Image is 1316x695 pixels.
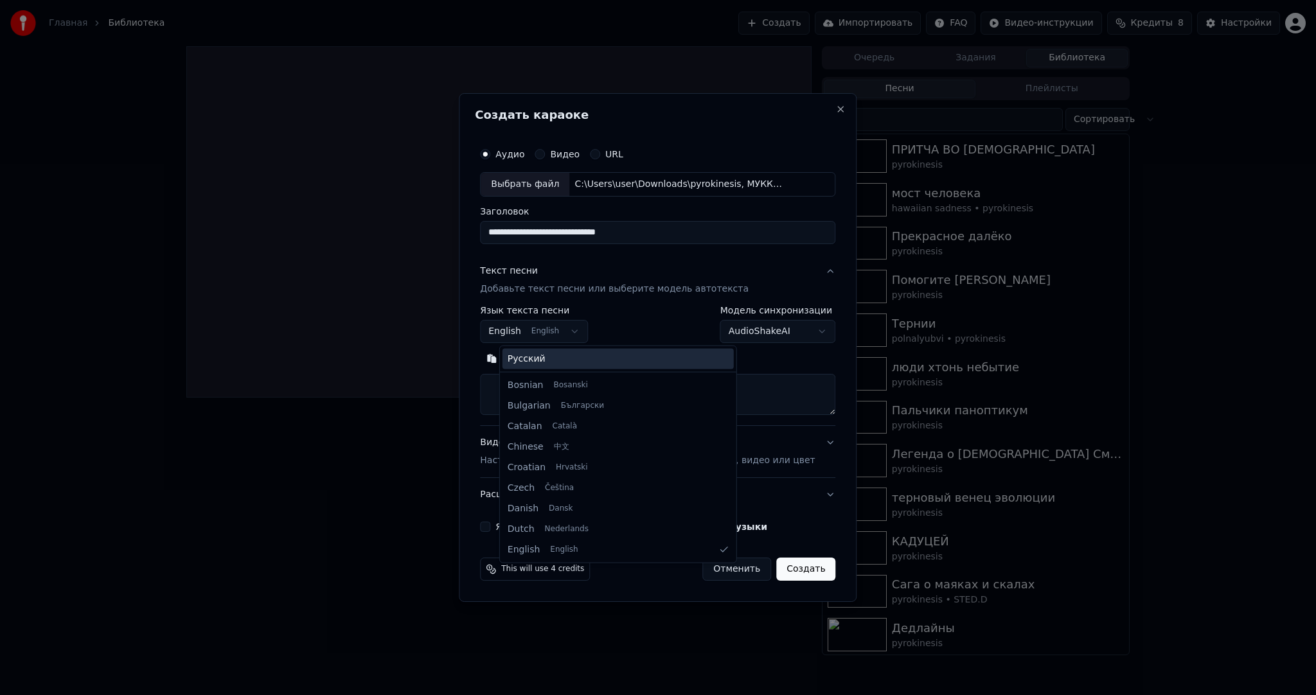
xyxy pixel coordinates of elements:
span: Croatian [508,461,546,473]
span: Русский [508,353,546,365]
span: Danish [508,502,538,515]
span: Bosanski [553,380,587,391]
span: Català [553,421,577,431]
span: Hrvatski [556,462,588,472]
span: Dutch [508,522,535,535]
span: Dansk [549,503,573,513]
span: Chinese [508,440,544,453]
span: Български [561,400,604,410]
span: Čeština [545,482,574,493]
span: Bosnian [508,379,544,392]
span: Catalan [508,419,542,432]
span: Bulgarian [508,399,551,412]
span: Czech [508,481,535,494]
span: English [508,543,540,556]
span: Nederlands [545,523,589,534]
span: English [550,544,578,554]
span: 中文 [554,441,569,452]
